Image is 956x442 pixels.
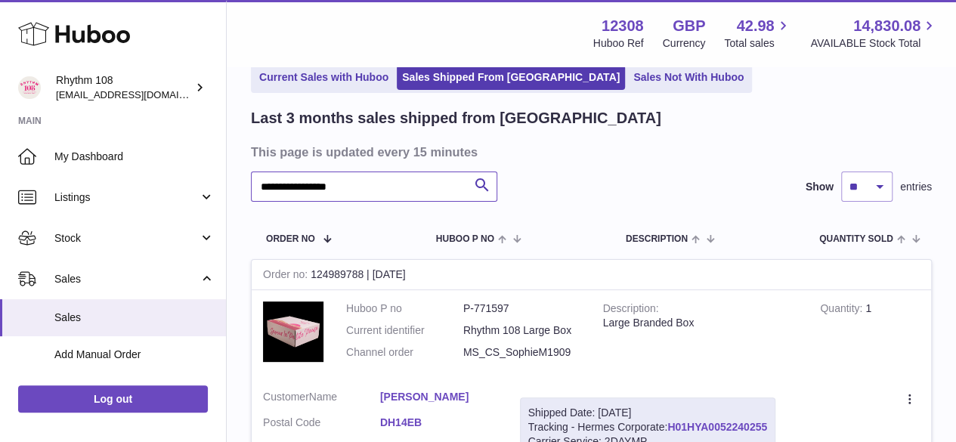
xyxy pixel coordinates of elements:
[254,65,394,90] a: Current Sales with Huboo
[528,406,767,420] div: Shipped Date: [DATE]
[853,16,920,36] span: 14,830.08
[54,190,199,205] span: Listings
[663,36,706,51] div: Currency
[263,416,380,434] dt: Postal Code
[667,421,767,433] a: H01HYA0052240255
[626,234,688,244] span: Description
[251,108,661,128] h2: Last 3 months sales shipped from [GEOGRAPHIC_DATA]
[54,231,199,246] span: Stock
[463,345,580,360] dd: MS_CS_SophieM1909
[346,301,463,316] dt: Huboo P no
[820,302,865,318] strong: Quantity
[806,180,834,194] label: Show
[263,268,311,284] strong: Order no
[819,234,893,244] span: Quantity Sold
[380,416,497,430] a: DH14EB
[463,323,580,338] dd: Rhythm 108 Large Box
[380,390,497,404] a: [PERSON_NAME]
[54,348,215,362] span: Add Manual Order
[56,73,192,102] div: Rhythm 108
[628,65,749,90] a: Sales Not With Huboo
[263,391,309,403] span: Customer
[736,16,774,36] span: 42.98
[266,234,315,244] span: Order No
[724,16,791,51] a: 42.98 Total sales
[603,316,798,330] div: Large Branded Box
[346,323,463,338] dt: Current identifier
[18,385,208,413] a: Log out
[54,150,215,164] span: My Dashboard
[673,16,705,36] strong: GBP
[809,290,931,379] td: 1
[251,144,928,160] h3: This page is updated every 15 minutes
[900,180,932,194] span: entries
[602,16,644,36] strong: 12308
[18,76,41,99] img: internalAdmin-12308@internal.huboo.com
[603,302,659,318] strong: Description
[397,65,625,90] a: Sales Shipped From [GEOGRAPHIC_DATA]
[263,390,380,408] dt: Name
[56,88,222,100] span: [EMAIL_ADDRESS][DOMAIN_NAME]
[263,301,323,362] img: 123081684744870.jpg
[346,345,463,360] dt: Channel order
[810,16,938,51] a: 14,830.08 AVAILABLE Stock Total
[436,234,494,244] span: Huboo P no
[724,36,791,51] span: Total sales
[593,36,644,51] div: Huboo Ref
[463,301,580,316] dd: P-771597
[252,260,931,290] div: 124989788 | [DATE]
[54,272,199,286] span: Sales
[54,311,215,325] span: Sales
[810,36,938,51] span: AVAILABLE Stock Total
